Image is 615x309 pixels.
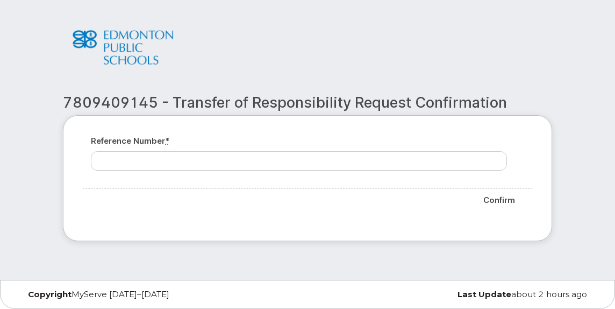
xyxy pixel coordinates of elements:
label: Reference number [91,135,169,146]
div: MyServe [DATE]–[DATE] [20,290,307,299]
div: about 2 hours ago [307,290,595,299]
strong: Copyright [28,289,71,299]
abbr: required [165,136,169,146]
img: Edmonton Public School Boards [71,28,175,67]
strong: Last Update [457,289,511,299]
input: Confirm [474,189,524,212]
h2: 7809409145 - Transfer of Responsibility Request Confirmation [63,95,552,111]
